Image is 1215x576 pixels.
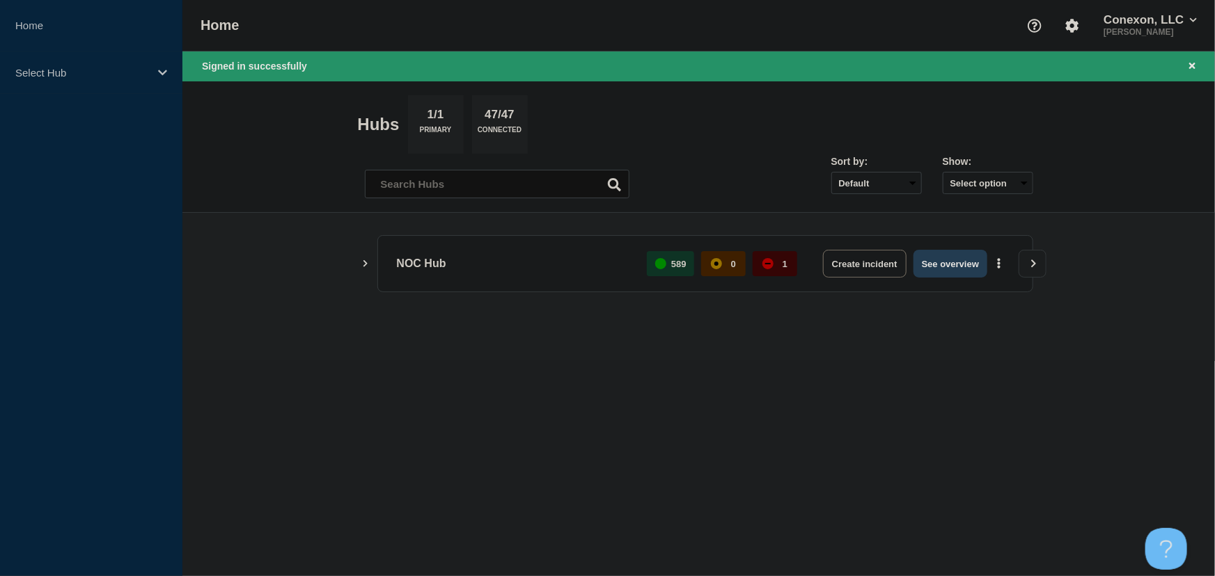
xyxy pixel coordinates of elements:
h1: Home [201,17,240,33]
div: up [655,258,666,269]
button: Select option [943,172,1033,194]
input: Search Hubs [365,170,629,198]
p: Connected [478,126,522,141]
iframe: Help Scout Beacon - Open [1145,528,1187,570]
button: Account settings [1058,11,1087,40]
button: Show Connected Hubs [362,259,369,269]
p: 1 [783,259,787,269]
div: down [762,258,774,269]
div: affected [711,258,722,269]
select: Sort by [831,172,922,194]
span: Signed in successfully [202,61,307,72]
div: Show: [943,156,1033,167]
div: Sort by: [831,156,922,167]
button: View [1019,250,1047,278]
button: Support [1020,11,1049,40]
p: 47/47 [480,108,520,126]
p: 589 [671,259,687,269]
p: 0 [731,259,736,269]
p: Primary [420,126,452,141]
button: More actions [990,251,1008,277]
button: Conexon, LLC [1101,13,1200,27]
p: 1/1 [422,108,449,126]
h2: Hubs [358,115,400,134]
button: See overview [914,250,987,278]
button: Close banner [1184,58,1201,74]
button: Create incident [823,250,907,278]
p: [PERSON_NAME] [1101,27,1200,37]
p: NOC Hub [397,250,632,278]
p: Select Hub [15,67,149,79]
